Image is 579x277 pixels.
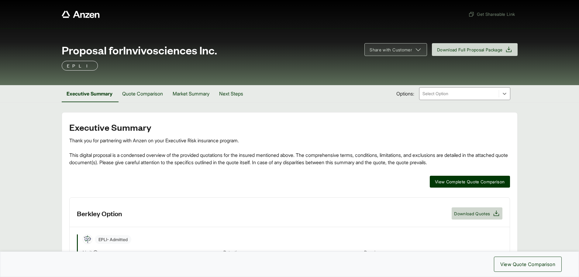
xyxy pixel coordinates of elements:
[364,249,502,256] span: Premium
[95,235,131,244] span: EPLI - Admitted
[468,11,515,17] span: Get Shareable Link
[494,257,562,272] button: View Quote Comparison
[454,210,490,217] span: Download Quotes
[364,43,427,56] button: Share with Customer
[500,261,555,268] span: View Quote Comparison
[168,85,214,102] button: Market Summary
[69,137,510,166] div: Thank you for partnering with Anzen on your Executive Risk insurance program. This digital propos...
[432,43,518,56] button: Download Full Proposal Package
[62,44,217,56] span: Proposal for Invivosciences Inc.
[69,122,510,132] h2: Executive Summary
[435,178,505,185] span: View Complete Quote Comparison
[83,235,92,244] img: Berkley Management Protection
[83,249,92,255] span: Limit
[396,90,414,97] span: Options:
[437,47,503,53] span: Download Full Proposal Package
[62,85,117,102] button: Executive Summary
[67,62,93,69] p: EPLI
[370,47,412,53] span: Share with Customer
[77,209,122,218] h3: Berkley Option
[223,249,362,256] span: Retention
[466,9,517,20] button: Get Shareable Link
[117,85,168,102] button: Quote Comparison
[430,176,510,188] button: View Complete Quote Comparison
[62,11,100,18] a: Anzen website
[452,207,502,220] button: Download Quotes
[214,85,248,102] button: Next Steps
